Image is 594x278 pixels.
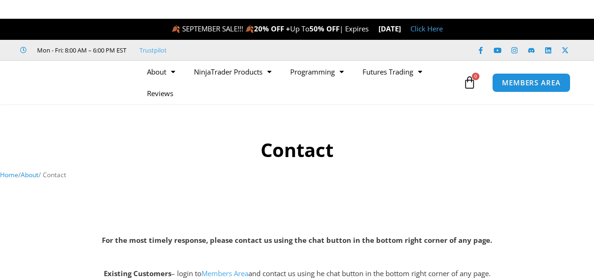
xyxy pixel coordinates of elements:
[449,69,490,96] a: 0
[21,66,122,99] img: LogoAI | Affordable Indicators – NinjaTrader
[378,24,401,33] strong: [DATE]
[492,73,571,92] a: MEMBERS AREA
[502,79,561,86] span: MEMBERS AREA
[369,25,376,32] img: ⌛
[171,24,378,33] span: 🍂 SEPTEMBER SALE!!! 🍂 Up To | Expires
[353,61,432,83] a: Futures Trading
[185,61,281,83] a: NinjaTrader Products
[21,170,39,179] a: About
[309,24,339,33] strong: 50% OFF
[472,73,479,80] span: 0
[35,45,126,56] span: Mon - Fri: 8:00 AM – 6:00 PM EST
[104,269,171,278] strong: Existing Customers
[138,61,461,104] nav: Menu
[138,83,183,104] a: Reviews
[410,24,443,33] a: Click Here
[139,45,167,56] a: Trustpilot
[201,269,248,278] a: Members Area
[254,24,290,33] strong: 20% OFF +
[102,235,492,245] strong: For the most timely response, please contact us using the chat button in the bottom right corner ...
[138,61,185,83] a: About
[281,61,353,83] a: Programming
